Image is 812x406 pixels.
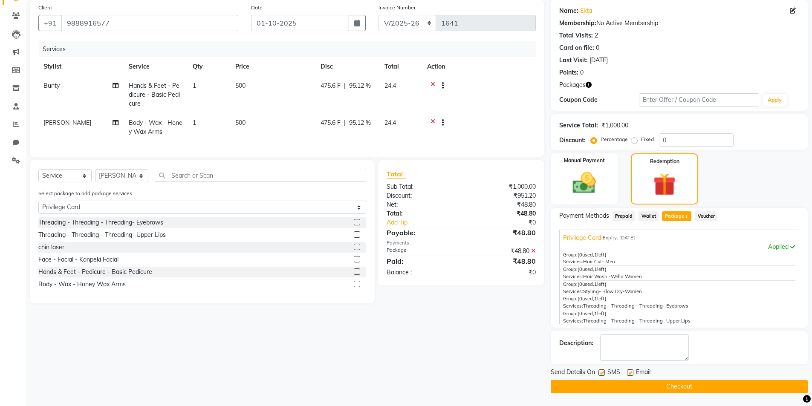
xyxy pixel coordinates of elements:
[594,281,597,287] span: 1
[461,227,542,238] div: ₹48.80
[595,31,598,40] div: 2
[563,303,583,309] span: Services:
[387,170,406,179] span: Total
[387,239,535,247] div: Payments
[461,182,542,191] div: ₹1,000.00
[662,211,691,221] span: Package
[578,281,582,287] span: (0
[559,56,588,65] div: Last Visit:
[583,274,642,279] span: Hair Wash -Wella Women
[559,211,609,220] span: Payment Methods
[129,119,182,135] span: Body - Wax - Honey Wax Arms
[349,118,371,127] span: 95.12 %
[650,158,679,165] label: Redemption
[603,234,635,242] span: Expiry: [DATE]
[38,255,118,264] div: Face - Facial - Kanpeki Facial
[43,82,60,89] span: Bunty
[563,318,583,324] span: Services:
[384,119,396,127] span: 24.4
[43,119,91,127] span: [PERSON_NAME]
[380,247,461,256] div: Package
[639,211,659,221] span: Wallet
[38,268,152,276] div: Hands & Feet - Pedicure - Basic Pedicure
[155,169,366,182] input: Search or Scan
[251,4,263,12] label: Date
[646,170,683,199] img: _gift.svg
[563,266,578,272] span: Group:
[230,57,315,76] th: Price
[461,209,542,218] div: ₹48.80
[235,82,246,89] span: 500
[129,82,180,107] span: Hands & Feet - Pedicure - Basic Pedicure
[344,81,346,90] span: |
[559,19,799,28] div: No Active Membership
[124,57,188,76] th: Service
[563,288,583,294] span: Services:
[380,191,461,200] div: Discount:
[559,31,593,40] div: Total Visits:
[580,68,584,77] div: 0
[563,311,578,317] span: Group:
[684,214,689,219] span: 1
[559,95,639,104] div: Coupon Code
[38,280,126,289] div: Body - Wax - Honey Wax Arms
[379,57,422,76] th: Total
[563,233,601,242] span: Privilege Card
[315,57,379,76] th: Disc
[601,135,628,143] label: Percentage
[38,57,124,76] th: Stylist
[564,157,605,164] label: Manual Payment
[379,4,416,12] label: Invoice Number
[461,191,542,200] div: ₹951.20
[563,296,578,302] span: Group:
[188,57,230,76] th: Qty
[380,256,461,266] div: Paid:
[594,252,597,258] span: 1
[563,242,795,251] div: Applied
[607,368,620,378] span: SMS
[563,252,578,258] span: Group:
[559,43,594,52] div: Card on file:
[38,190,132,197] label: Select package to add package services
[695,211,717,221] span: Voucher
[61,15,238,31] input: Search by Name/Mobile/Email/Code
[38,218,163,227] div: Threading - Threading - Threading- Eyebrows
[559,19,596,28] div: Membership:
[580,6,592,15] a: Ekta
[563,274,583,279] span: Services:
[563,281,578,287] span: Group:
[578,296,607,302] span: used, left)
[321,81,341,90] span: 475.6 F
[38,15,62,31] button: +91
[578,296,582,302] span: (0
[594,311,597,317] span: 1
[461,256,542,266] div: ₹48.80
[583,318,691,324] span: Threading - Threading - Threading- Upper Lips
[594,266,597,272] span: 1
[583,259,615,265] span: Hair Cut- Men
[475,218,542,227] div: ₹0
[559,136,586,145] div: Discount:
[380,218,474,227] a: Add Tip
[613,211,636,221] span: Prepaid
[639,93,759,107] input: Enter Offer / Coupon Code
[641,135,654,143] label: Fixed
[763,94,787,107] button: Apply
[565,170,603,196] img: _cash.svg
[559,121,598,130] div: Service Total:
[594,296,597,302] span: 1
[344,118,346,127] span: |
[583,288,642,294] span: Styling- Blow Dry-Women
[461,268,542,277] div: ₹0
[461,247,542,256] div: ₹48.80
[39,41,542,57] div: Services
[578,252,582,258] span: (0
[38,243,64,252] div: chin laser
[559,339,593,348] div: Description:
[559,81,586,89] span: Packages
[578,311,607,317] span: used, left)
[578,266,607,272] span: used, left)
[461,200,542,209] div: ₹48.80
[578,266,582,272] span: (0
[349,81,371,90] span: 95.12 %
